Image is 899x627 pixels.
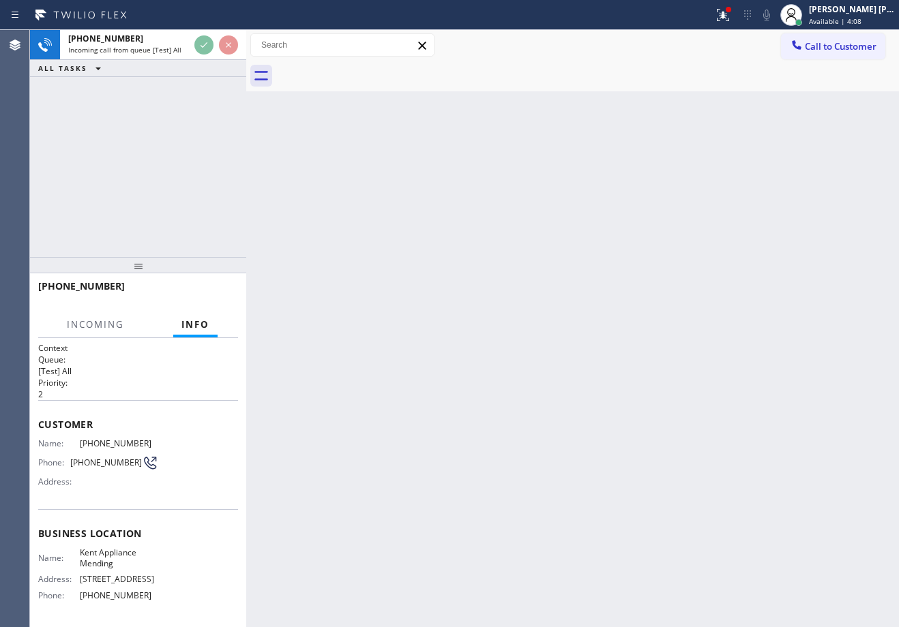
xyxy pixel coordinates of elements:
div: [PERSON_NAME] [PERSON_NAME] Dahil [809,3,895,15]
button: ALL TASKS [30,60,115,76]
span: Name: [38,553,80,563]
input: Search [251,34,434,56]
span: [PHONE_NUMBER] [38,279,125,292]
button: Incoming [59,311,132,338]
span: Address: [38,574,80,584]
span: [PHONE_NUMBER] [68,33,143,44]
span: Phone: [38,590,80,600]
p: 2 [38,388,238,400]
h2: Priority: [38,377,238,388]
h2: Queue: [38,354,238,365]
span: Phone: [38,457,70,468]
span: Kent Appliance Mending [80,547,158,568]
h1: Context [38,342,238,354]
button: Mute [757,5,776,25]
span: Available | 4:08 [809,16,861,26]
span: Call to Customer [805,40,876,52]
button: Accept [194,35,213,55]
button: Info [173,311,218,338]
span: ALL TASKS [38,63,87,73]
span: Address: [38,476,80,487]
span: [PHONE_NUMBER] [80,590,158,600]
span: [PHONE_NUMBER] [70,457,142,468]
button: Call to Customer [781,33,885,59]
span: Customer [38,418,238,431]
span: Business location [38,527,238,540]
p: [Test] All [38,365,238,377]
span: Incoming call from queue [Test] All [68,45,181,55]
span: Incoming [67,318,124,331]
span: Name: [38,438,80,448]
span: [STREET_ADDRESS] [80,574,158,584]
span: [PHONE_NUMBER] [80,438,158,448]
span: Info [181,318,209,331]
button: Reject [219,35,238,55]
